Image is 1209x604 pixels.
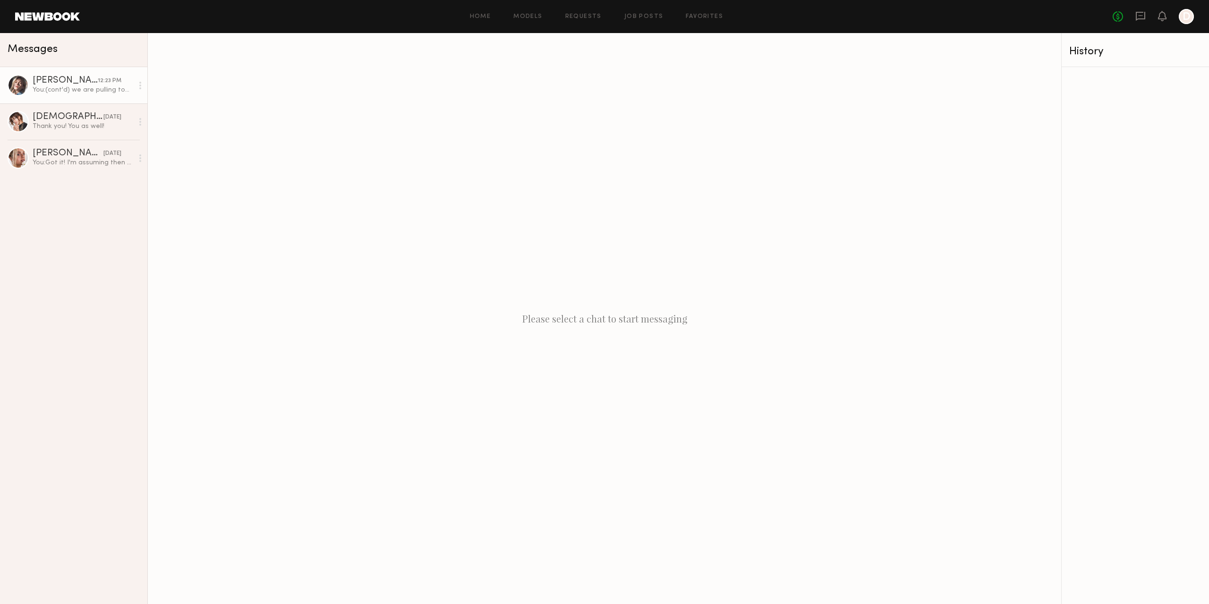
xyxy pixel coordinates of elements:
[103,149,121,158] div: [DATE]
[1069,46,1201,57] div: History
[513,14,542,20] a: Models
[470,14,491,20] a: Home
[98,77,121,85] div: 12:23 PM
[33,85,133,94] div: You: (cont'd) we are pulling together basically any pair that could likely fit you for the shoot ...
[33,112,103,122] div: [DEMOGRAPHIC_DATA][PERSON_NAME]
[686,14,723,20] a: Favorites
[8,44,58,55] span: Messages
[103,113,121,122] div: [DATE]
[33,122,133,131] div: Thank you! You as well!
[624,14,664,20] a: Job Posts
[148,33,1061,604] div: Please select a chat to start messaging
[33,76,98,85] div: [PERSON_NAME]
[1179,9,1194,24] a: D
[33,149,103,158] div: [PERSON_NAME]
[565,14,602,20] a: Requests
[33,158,133,167] div: You: Got it! I'm assuming then that the following days are probably blocked off as well, moving s...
